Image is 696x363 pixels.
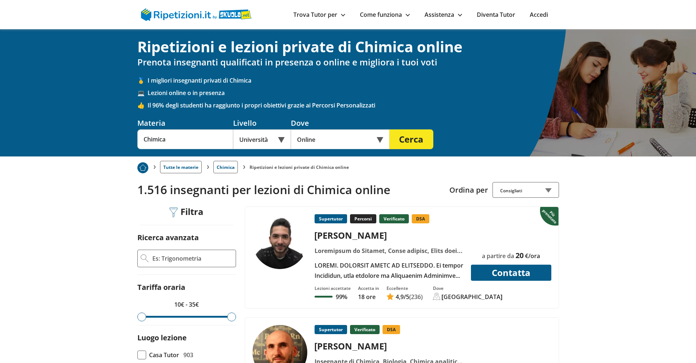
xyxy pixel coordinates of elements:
span: (236) [409,293,423,301]
div: [PERSON_NAME] [312,229,466,241]
span: 👍 [137,101,148,109]
img: logo Skuola.net | Ripetizioni.it [141,8,252,21]
div: [GEOGRAPHIC_DATA] [442,293,503,301]
div: Università [233,129,291,149]
img: tutor a Roma - Salvatore [252,214,307,269]
p: 10€ - 35€ [137,299,236,310]
span: /5 [396,293,409,301]
button: Cerca [389,129,433,149]
p: DSA [383,325,400,334]
a: logo Skuola.net | Ripetizioni.it [141,10,252,18]
a: Accedi [530,11,548,19]
input: Es. Matematica [137,129,233,149]
span: Lezioni online o in presenza [148,89,559,97]
p: Supertutor [315,214,347,223]
div: Online [291,129,389,149]
label: Ricerca avanzata [137,232,199,242]
div: LOREMI. DOLORSIT AMETC AD ELITSEDDO. Ei tempor Incididun, utla etdolore ma Aliquaenim Adminimve q... [312,260,466,281]
img: Piu prenotato [137,162,148,173]
a: Trova Tutor per [293,11,345,19]
a: 4,9/5(236) [387,293,423,301]
span: 🥇 [137,76,148,84]
a: Chimica [213,161,238,173]
p: Verificato [350,325,380,334]
h2: 1.516 insegnanti per lezioni di Chimica online [137,183,444,197]
label: Ordina per [449,185,488,195]
span: 4,9 [396,293,404,301]
div: Lezioni accettate [315,285,351,291]
div: Loremipsum do Sitamet, Conse adipisc, Elits doeiu tempori, Utlab etdo, Magnaal, Enimadm 1, Veniam... [312,246,466,256]
div: [PERSON_NAME] [312,340,466,352]
h1: Ripetizioni e lezioni private di Chimica online [137,38,559,56]
div: Consigliati [492,182,559,198]
label: Tariffa oraria [137,282,185,292]
div: Dove [433,285,503,291]
h2: Prenota insegnanti qualificati in presenza o online e migliora i tuoi voti [137,57,559,68]
img: Ricerca Avanzata [141,254,149,262]
input: Es: Trigonometria [152,253,233,264]
a: Assistenza [425,11,462,19]
p: 99% [336,293,347,301]
nav: breadcrumb d-none d-tablet-block [137,156,559,173]
p: Supertutor [315,325,347,334]
span: Casa Tutor [149,350,179,360]
span: 20 [516,250,524,260]
div: Materia [137,118,233,128]
a: Diventa Tutor [477,11,515,19]
span: €/ora [525,252,540,260]
div: Eccellente [387,285,423,291]
img: Filtra filtri mobile [170,207,178,218]
p: Percorsi [350,214,376,223]
span: 💻 [137,89,148,97]
label: Luogo lezione [137,333,187,343]
a: Tutte le materie [160,161,202,173]
li: Ripetizioni e lezioni private di Chimica online [250,164,349,170]
img: Piu prenotato [540,206,560,226]
div: Livello [233,118,291,128]
p: 18 ore [358,293,379,301]
p: DSA [412,214,429,223]
span: 903 [183,350,193,360]
p: Verificato [379,214,409,223]
span: I migliori insegnanti privati di Chimica [148,76,559,84]
div: Filtra [167,207,206,218]
span: a partire da [482,252,514,260]
span: Il 96% degli studenti ha raggiunto i propri obiettivi grazie ai Percorsi Personalizzati [148,101,559,109]
div: Dove [291,118,389,128]
button: Contatta [471,265,551,281]
a: Come funziona [360,11,410,19]
div: Accetta in [358,285,379,291]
